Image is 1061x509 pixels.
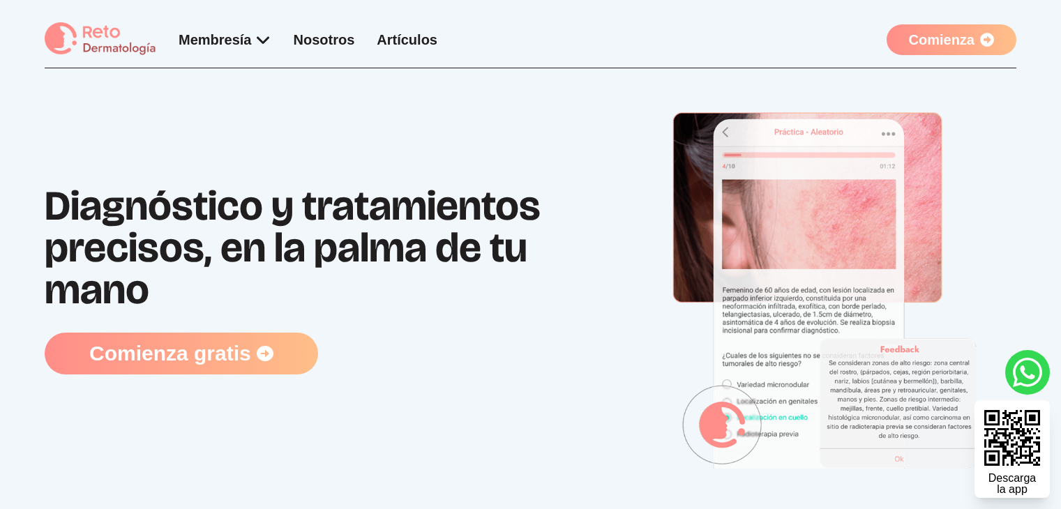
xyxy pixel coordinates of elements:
[45,333,318,374] a: Comienza gratis
[665,91,979,468] img: app
[887,24,1016,55] a: Comienza
[179,30,271,50] div: Membresía
[294,32,355,47] a: Nosotros
[988,473,1036,495] div: Descarga la app
[45,185,628,310] h1: Diagnóstico y tratamientos precisos, en la palma de tu mano
[377,32,437,47] a: Artículos
[1005,350,1050,395] a: whatsapp button
[45,22,156,56] img: logo Reto dermatología
[89,341,251,366] span: Comienza gratis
